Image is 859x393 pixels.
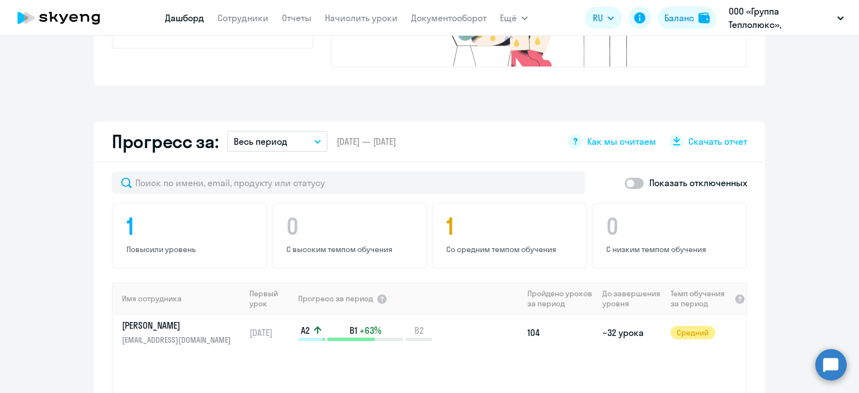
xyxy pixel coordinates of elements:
h4: 1 [126,213,256,240]
button: Балансbalance [658,7,716,29]
p: Повысили уровень [126,244,256,254]
span: Как мы считаем [587,135,656,148]
button: Ещё [500,7,528,29]
p: Показать отключенных [649,176,747,190]
span: Ещё [500,11,517,25]
p: [EMAIL_ADDRESS][DOMAIN_NAME] [122,334,237,346]
td: 104 [523,315,598,351]
p: Со средним темпом обучения [446,244,576,254]
a: Сотрудники [218,12,268,23]
span: B2 [414,324,424,337]
span: RU [593,11,603,25]
button: ООО «Группа Теплолюкс», ССТЭНЕРГОМОНТАЖ, ООО [723,4,849,31]
span: Темп обучения за период [671,288,731,309]
a: [PERSON_NAME][EMAIL_ADDRESS][DOMAIN_NAME] [122,319,244,346]
th: Пройдено уроков за период [523,282,598,315]
p: Весь период [234,135,287,148]
td: [DATE] [245,315,297,351]
span: Средний [671,326,715,339]
span: A2 [301,324,310,337]
h2: Прогресс за: [112,130,218,153]
button: RU [585,7,622,29]
th: Имя сотрудника [113,282,245,315]
span: B1 [350,324,357,337]
input: Поиск по имени, email, продукту или статусу [112,172,585,194]
div: Баланс [664,11,694,25]
td: ~32 урока [598,315,666,351]
span: Скачать отчет [688,135,747,148]
span: Прогресс за период [298,293,373,304]
th: До завершения уровня [598,282,666,315]
th: Первый урок [245,282,297,315]
h4: 1 [446,213,576,240]
a: Отчеты [282,12,311,23]
span: [DATE] — [DATE] [337,135,396,148]
p: ООО «Группа Теплолюкс», ССТЭНЕРГОМОНТАЖ, ООО [729,4,833,31]
a: Начислить уроки [325,12,398,23]
span: +63% [360,324,381,337]
p: [PERSON_NAME] [122,319,237,332]
a: Дашборд [165,12,204,23]
a: Документооборот [411,12,487,23]
button: Весь период [227,131,328,152]
img: balance [698,12,710,23]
